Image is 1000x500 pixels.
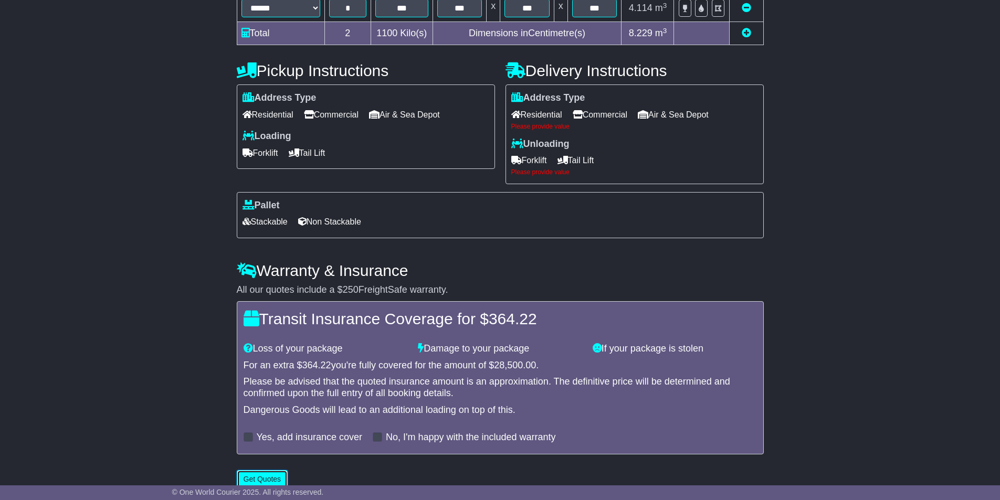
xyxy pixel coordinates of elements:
[369,107,440,123] span: Air & Sea Depot
[243,131,291,142] label: Loading
[243,107,293,123] span: Residential
[433,22,622,45] td: Dimensions in Centimetre(s)
[237,62,495,79] h4: Pickup Instructions
[573,107,627,123] span: Commercial
[511,139,570,150] label: Unloading
[243,200,280,211] label: Pallet
[511,168,758,176] div: Please provide value
[511,92,585,104] label: Address Type
[237,22,324,45] td: Total
[511,107,562,123] span: Residential
[243,145,278,161] span: Forklift
[663,2,667,9] sup: 3
[376,28,397,38] span: 1100
[243,92,317,104] label: Address Type
[244,376,757,399] div: Please be advised that the quoted insurance amount is an approximation. The definitive price will...
[557,152,594,168] span: Tail Lift
[371,22,433,45] td: Kilo(s)
[511,123,758,130] div: Please provide value
[244,360,757,371] div: For an extra $ you're fully covered for the amount of $ .
[302,360,331,370] span: 364.22
[655,28,667,38] span: m
[237,262,764,279] h4: Warranty & Insurance
[237,284,764,296] div: All our quotes include a $ FreightSafe warranty.
[243,214,288,230] span: Stackable
[298,214,361,230] span: Non Stackable
[663,27,667,35] sup: 3
[237,470,288,488] button: Get Quotes
[289,145,325,161] span: Tail Lift
[343,284,359,295] span: 250
[587,343,762,355] div: If your package is stolen
[238,343,413,355] div: Loss of your package
[413,343,587,355] div: Damage to your package
[506,62,764,79] h4: Delivery Instructions
[304,107,359,123] span: Commercial
[172,488,324,496] span: © One World Courier 2025. All rights reserved.
[655,3,667,13] span: m
[742,3,751,13] a: Remove this item
[494,360,536,370] span: 28,500.00
[244,405,757,416] div: Dangerous Goods will lead to an additional loading on top of this.
[629,28,652,38] span: 8.229
[629,3,652,13] span: 4.114
[638,107,709,123] span: Air & Sea Depot
[324,22,371,45] td: 2
[511,152,547,168] span: Forklift
[489,310,537,327] span: 364.22
[257,432,362,443] label: Yes, add insurance cover
[386,432,556,443] label: No, I'm happy with the included warranty
[244,310,757,327] h4: Transit Insurance Coverage for $
[742,28,751,38] a: Add new item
